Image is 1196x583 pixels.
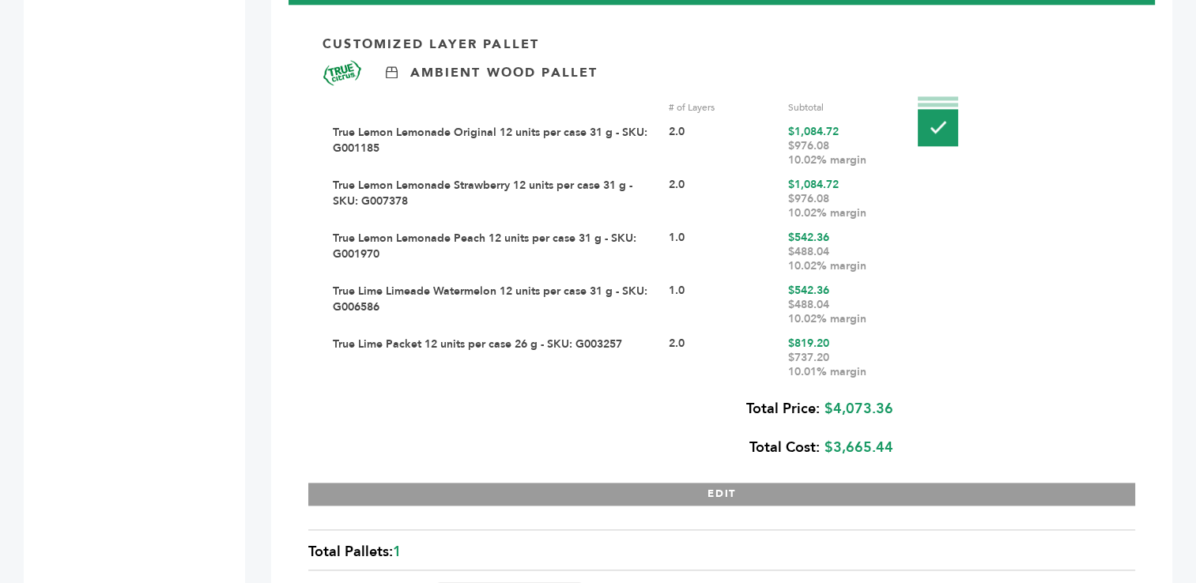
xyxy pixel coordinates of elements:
[333,178,632,209] a: True Lemon Lemonade Strawberry 12 units per case 31 g - SKU: G007378
[386,66,398,78] img: Ambient
[749,438,820,457] b: Total Cost:
[308,483,1135,506] button: EDIT
[323,389,893,467] div: $4,073.36 $3,665.44
[788,125,896,167] div: $1,084.72
[333,337,622,352] a: True Lime Packet 12 units per case 26 g - SKU: G003257
[333,284,647,314] a: True Lime Limeade Watermelon 12 units per case 31 g - SKU: G006586
[788,139,896,167] div: $976.08 10.02% margin
[669,125,777,167] div: 2.0
[788,178,896,220] div: $1,084.72
[788,245,896,273] div: $488.04 10.02% margin
[410,64,598,81] p: Ambient Wood Pallet
[669,178,777,220] div: 2.0
[788,231,896,273] div: $542.36
[308,542,393,562] span: Total Pallets:
[918,96,958,146] img: Pallet-Icons-02.png
[393,542,402,562] span: 1
[333,125,647,156] a: True Lemon Lemonade Original 12 units per case 31 g - SKU: G001185
[788,298,896,326] div: $488.04 10.02% margin
[788,337,896,379] div: $819.20
[746,399,820,419] b: Total Price:
[788,284,896,326] div: $542.36
[788,351,896,379] div: $737.20 10.01% margin
[788,100,896,115] div: Subtotal
[669,231,777,273] div: 1.0
[333,231,636,261] a: True Lemon Lemonade Peach 12 units per case 31 g - SKU: G001970
[669,284,777,326] div: 1.0
[323,36,539,53] p: Customized Layer Pallet
[669,100,777,115] div: # of Layers
[323,53,362,92] img: Brand Name
[669,337,777,379] div: 2.0
[788,192,896,220] div: $976.08 10.02% margin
